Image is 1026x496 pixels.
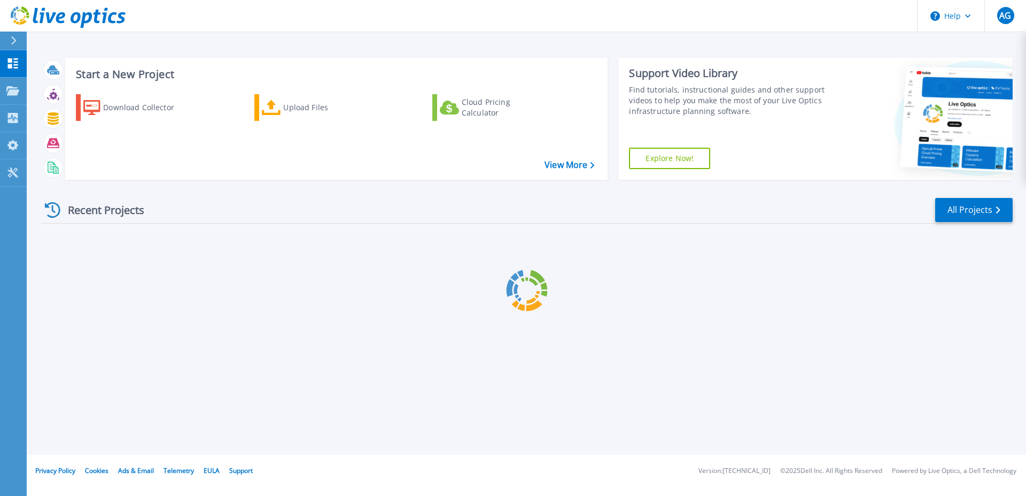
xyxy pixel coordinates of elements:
li: © 2025 Dell Inc. All Rights Reserved [780,468,882,475]
a: EULA [204,466,220,475]
a: Telemetry [164,466,194,475]
a: Ads & Email [118,466,154,475]
div: Find tutorials, instructional guides and other support videos to help you make the most of your L... [629,85,830,117]
li: Powered by Live Optics, a Dell Technology [892,468,1016,475]
div: Download Collector [103,97,189,118]
h3: Start a New Project [76,68,594,80]
a: Support [229,466,253,475]
a: Privacy Policy [35,466,75,475]
a: Cookies [85,466,108,475]
a: Upload Files [254,94,374,121]
a: View More [545,160,594,170]
div: Upload Files [283,97,369,118]
li: Version: [TECHNICAL_ID] [698,468,771,475]
div: Cloud Pricing Calculator [462,97,547,118]
div: Support Video Library [629,66,830,80]
span: AG [999,11,1011,20]
a: Explore Now! [629,148,710,169]
a: All Projects [935,198,1013,222]
div: Recent Projects [41,197,159,223]
a: Cloud Pricing Calculator [432,94,551,121]
a: Download Collector [76,94,195,121]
